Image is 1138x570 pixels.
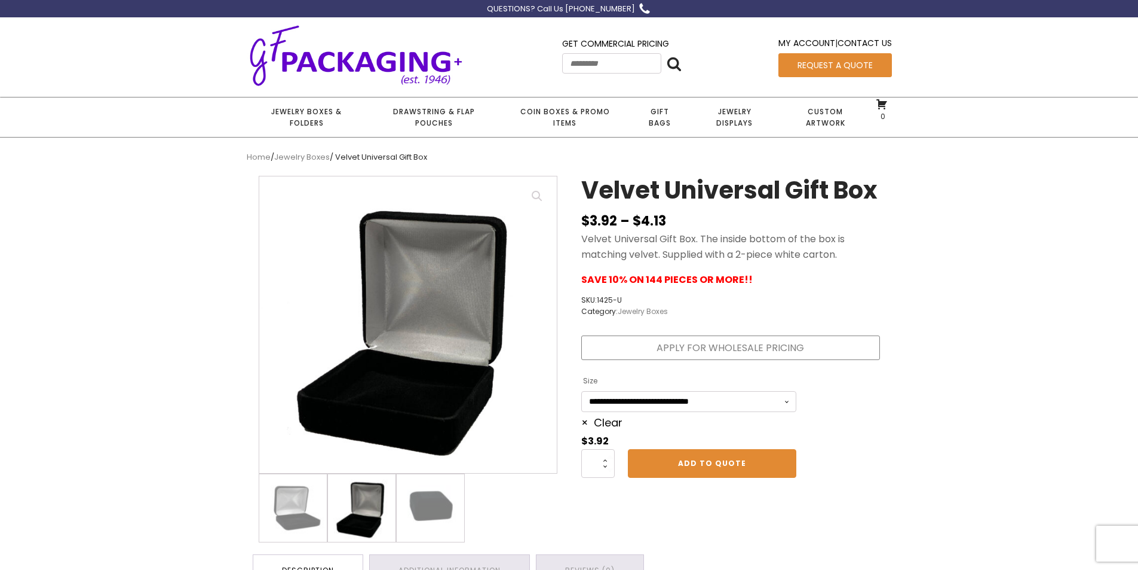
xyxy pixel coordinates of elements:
[778,53,892,77] a: Request a Quote
[501,97,628,137] a: Coin Boxes & Promo Items
[247,97,367,137] a: Jewelry Boxes & Folders
[629,97,691,137] a: Gift Bags
[620,212,630,230] span: –
[581,434,588,448] span: $
[259,474,327,542] img: Medium sized black velvet covered Jewelry Presentation Box open showing universal bottom pad.
[878,111,885,121] span: 0
[597,295,622,305] span: 1425-U
[628,449,796,478] a: Add to Quote
[876,98,888,121] a: 0
[274,151,330,163] a: Jewelry Boxes
[581,336,880,361] a: Apply for Wholesale Pricing
[633,212,666,230] bdi: 4.13
[778,36,892,53] div: |
[247,151,271,163] a: Home
[581,415,622,430] a: Clear options
[562,38,669,50] a: Get Commercial Pricing
[367,97,501,137] a: Drawstring & Flap Pouches
[581,212,590,230] span: $
[779,97,872,137] a: Custom Artwork
[247,151,892,164] nav: Breadcrumb
[583,371,597,391] label: Size
[633,212,641,230] span: $
[838,37,892,49] a: Contact Us
[487,3,635,16] div: QUESTIONS? Call Us [PHONE_NUMBER]
[581,273,753,286] strong: SAVE 10% ON 144 PIECES OR MORE!!
[778,37,835,49] a: My Account
[618,306,668,316] a: Jewelry Boxes
[526,185,548,207] a: View full-screen image gallery
[581,294,668,306] span: SKU:
[581,176,878,211] h1: Velvet Universal Gift Box
[581,434,609,448] bdi: 3.92
[247,23,465,88] img: GF Packaging + - Established 1946
[691,97,779,137] a: Jewelry Displays
[581,449,615,478] input: Product quantity
[397,474,464,542] img: Medium size velvet Jewelry Presentation Box - closed.
[581,231,880,262] p: Velvet Universal Gift Box. The inside bottom of the box is matching velvet. Supplied with a 2-pie...
[328,474,395,542] img: Medium sized black velvet covered Jewelry Presentation Box open showing color matching universal ...
[581,212,617,230] bdi: 3.92
[581,306,668,317] span: Category:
